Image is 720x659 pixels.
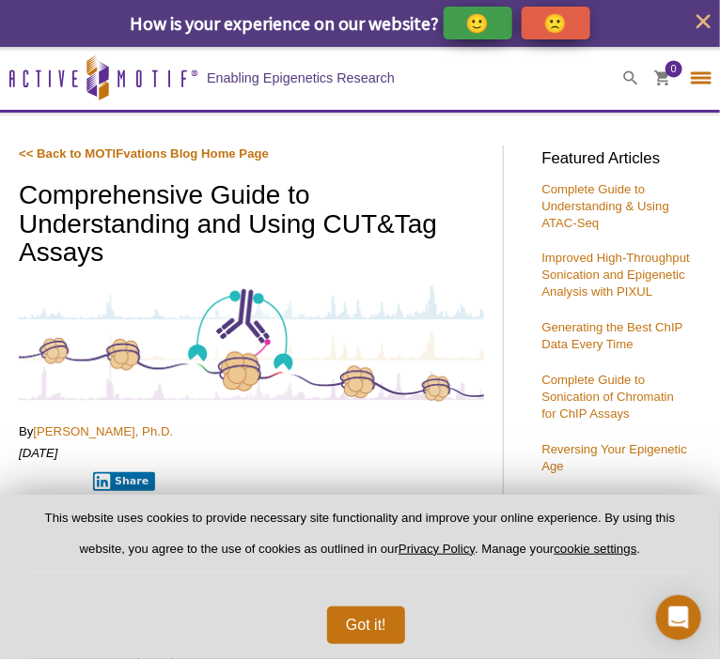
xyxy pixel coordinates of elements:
em: [DATE] [19,446,58,460]
a: 0 [654,70,671,90]
a: << Back to MOTIFvations Blog Home Page [19,146,269,161]
a: [PERSON_NAME], Ph.D. [33,424,173,438]
span: 0 [671,61,677,78]
div: Open Intercom Messenger [656,595,701,640]
p: This website uses cookies to provide necessary site functionality and improve your online experie... [30,510,690,573]
a: Privacy Policy [399,542,475,556]
iframe: X Post Button [19,471,80,490]
button: Got it! [327,606,405,644]
h3: Featured Articles [541,151,692,167]
p: 🙁 [544,11,568,35]
a: Generating the Best ChIP Data Every Time [541,320,682,351]
h2: Enabling Epigenetics Research [207,69,395,86]
a: Improved High-Throughput Sonication and Epigenetic Analysis with PIXUL [541,251,690,299]
a: Complete Guide to Sonication of Chromatin for ChIP Assays [541,373,674,421]
a: Reversing Your Epigenetic Age [541,442,687,473]
h1: Comprehensive Guide to Understanding and Using CUT&Tag Assays [19,181,484,270]
button: Share [93,472,156,491]
p: 🙂 [466,11,490,35]
button: cookie settings [555,542,637,556]
p: By [19,423,484,440]
span: How is your experience on our website? [131,11,440,35]
a: Complete Guide to Understanding & Using ATAC-Seq [541,182,669,230]
button: close [692,9,715,33]
img: Antibody-Based Tagmentation Notes [19,284,484,403]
